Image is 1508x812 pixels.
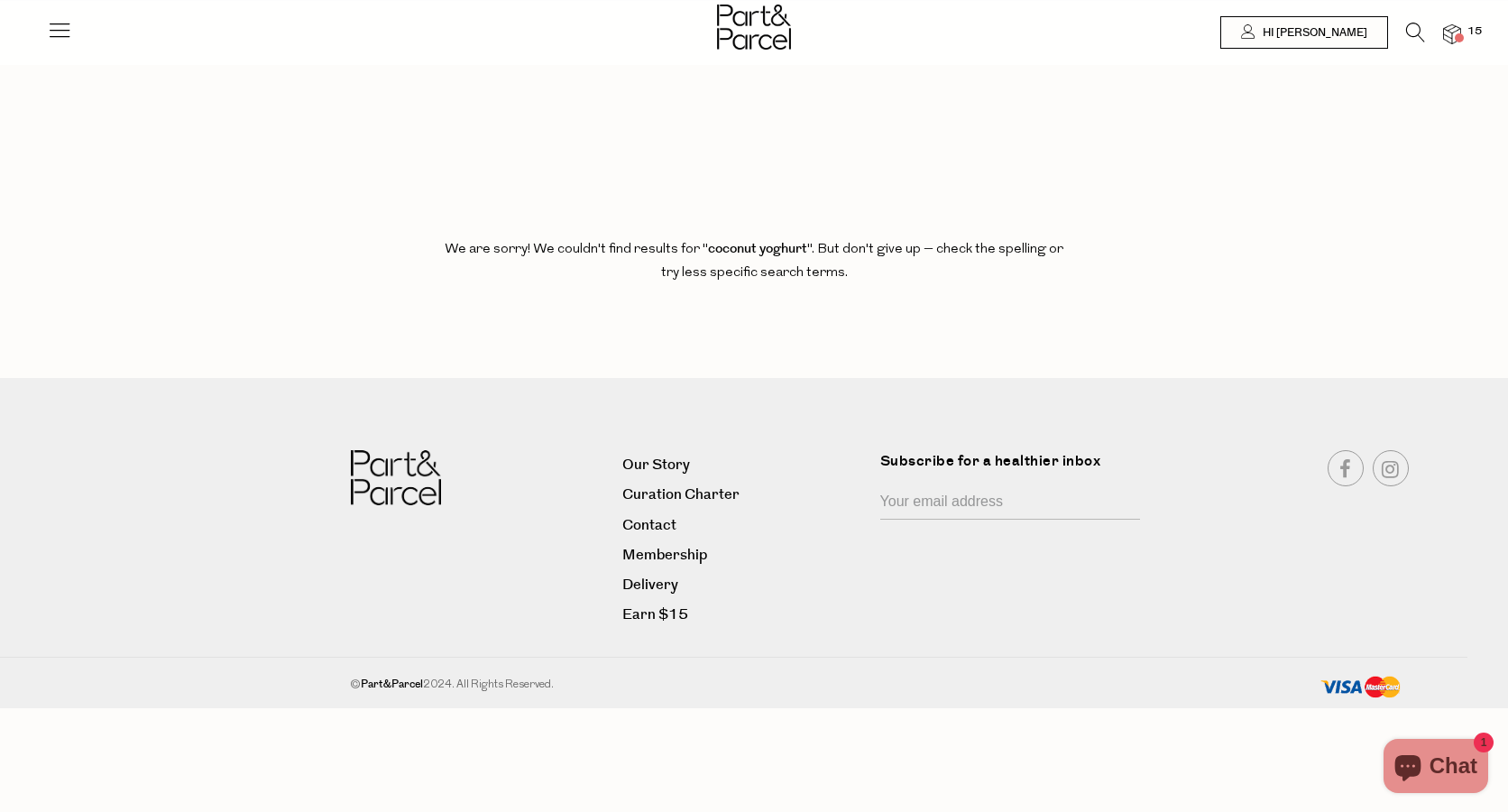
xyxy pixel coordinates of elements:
a: 15 [1443,24,1461,43]
a: Membership [622,543,867,567]
inbox-online-store-chat: Shopify online store chat [1378,739,1494,798]
span: Hi [PERSON_NAME] [1258,25,1367,41]
a: Our Story [622,453,867,477]
b: coconut yoghurt [708,239,807,258]
a: Delivery [622,573,867,597]
a: Curation Charter [622,483,867,507]
label: Subscribe for a healthier inbox [880,450,1152,485]
span: 15 [1463,23,1486,40]
a: Hi [PERSON_NAME] [1220,16,1388,49]
img: payment-methods.png [1320,676,1402,699]
a: Earn $15 [622,603,867,627]
b: Part&Parcel [361,677,423,692]
div: © 2024. All Rights Reserved. [351,676,1172,694]
div: We are sorry! We couldn't find results for " ". But don't give up – check the spelling or try les... [438,174,1070,329]
a: Contact [622,513,867,538]
img: Part&Parcel [351,450,441,505]
img: Part&Parcel [717,5,791,50]
input: Your email address [880,485,1141,520]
